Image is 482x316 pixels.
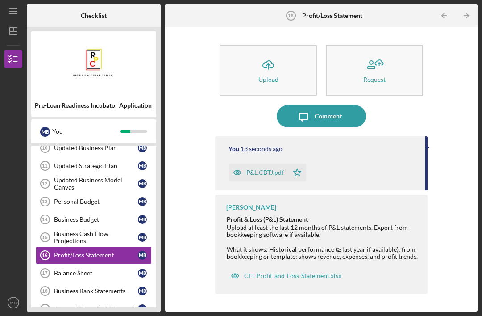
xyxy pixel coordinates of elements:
tspan: 16 [42,253,47,258]
a: 16Profit/Loss StatementMB [36,246,152,264]
time: 2025-10-01 18:56 [241,145,283,152]
a: 17Balance SheetMB [36,264,152,282]
tspan: 16 [288,13,294,18]
div: M B [138,251,147,260]
tspan: 15 [42,235,47,240]
a: 12Updated Business Model CanvasMB [36,175,152,193]
a: 10Updated Business PlanMB [36,139,152,157]
div: M B [138,179,147,188]
div: [PERSON_NAME] [226,204,276,211]
tspan: 13 [42,199,47,204]
div: M B [138,143,147,152]
strong: Profit & Loss (P&L) Statement [227,215,308,223]
div: Updated Strategic Plan [54,162,138,169]
div: M B [138,215,147,224]
div: You [229,145,239,152]
div: What it shows: Historical performance (≥ last year if available); from bookkeeping or template; s... [227,246,418,260]
tspan: 12 [42,181,47,186]
a: 18Business Bank StatementsMB [36,282,152,300]
div: Balance Sheet [54,270,138,277]
div: Upload at least the last 12 months of P&L statements. Export from bookkeeping software if available. [227,224,418,238]
a: 14Business BudgetMB [36,211,152,228]
div: Updated Business Plan [54,144,138,152]
button: P&L CBTJ.pdf [229,164,306,181]
div: Business Budget [54,216,138,223]
div: M B [138,269,147,278]
div: P&L CBTJ.pdf [246,169,284,176]
div: M B [138,304,147,313]
button: Upload [220,45,317,96]
b: Checklist [81,12,107,19]
div: M B [138,287,147,295]
div: Upload [258,76,278,83]
tspan: 10 [42,145,47,151]
button: MB [4,294,22,312]
div: Business Bank Statements [54,287,138,295]
a: 11Updated Strategic PlanMB [36,157,152,175]
div: Profit/Loss Statement [54,252,138,259]
div: You [52,124,120,139]
b: Profit/Loss Statement [302,12,362,19]
a: 15Business Cash Flow ProjectionsMB [36,228,152,246]
tspan: 14 [42,217,48,222]
div: Personal Financial Statement [54,305,138,312]
a: 13Personal BudgetMB [36,193,152,211]
div: Updated Business Model Canvas [54,177,138,191]
div: Personal Budget [54,198,138,205]
text: MB [10,300,17,305]
div: Request [363,76,386,83]
button: Request [326,45,423,96]
img: Product logo [31,36,156,89]
div: Comment [315,105,342,127]
tspan: 19 [42,306,47,312]
tspan: 17 [42,270,47,276]
div: CFI-Profit-and-Loss-Statement.xlsx [244,272,341,279]
div: M B [138,233,147,242]
tspan: 18 [42,288,47,294]
div: M B [40,127,50,137]
div: M B [138,197,147,206]
button: Comment [277,105,366,127]
div: Pre-Loan Readiness Incubator Application [35,102,153,109]
div: M B [138,161,147,170]
tspan: 11 [42,163,47,169]
button: CFI-Profit-and-Loss-Statement.xlsx [226,267,346,285]
div: Business Cash Flow Projections [54,230,138,244]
